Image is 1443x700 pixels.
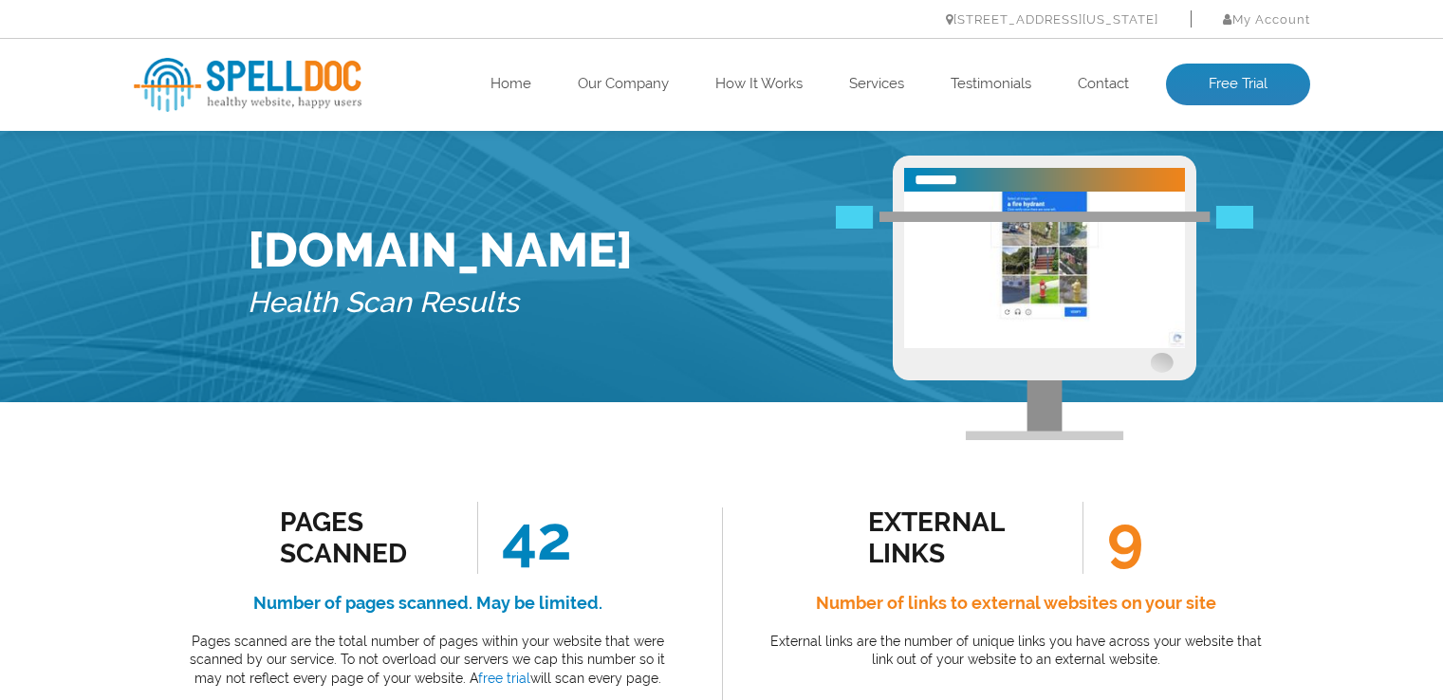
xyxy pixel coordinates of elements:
[478,671,530,686] a: free trial
[176,633,679,689] p: Pages scanned are the total number of pages within your website that were scanned by our service....
[477,502,572,574] span: 42
[248,278,633,328] h5: Health Scan Results
[765,633,1267,670] p: External links are the number of unique links you have across your website that link out of your ...
[176,588,679,618] h4: Number of pages scanned. May be limited.
[765,588,1267,618] h4: Number of links to external websites on your site
[868,507,1040,569] div: external links
[836,220,1253,243] img: Free Webiste Analysis
[904,192,1185,348] img: Free Website Analysis
[248,222,633,278] h1: [DOMAIN_NAME]
[893,156,1196,440] img: Free Webiste Analysis
[280,507,452,569] div: Pages Scanned
[1082,502,1143,574] span: 9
